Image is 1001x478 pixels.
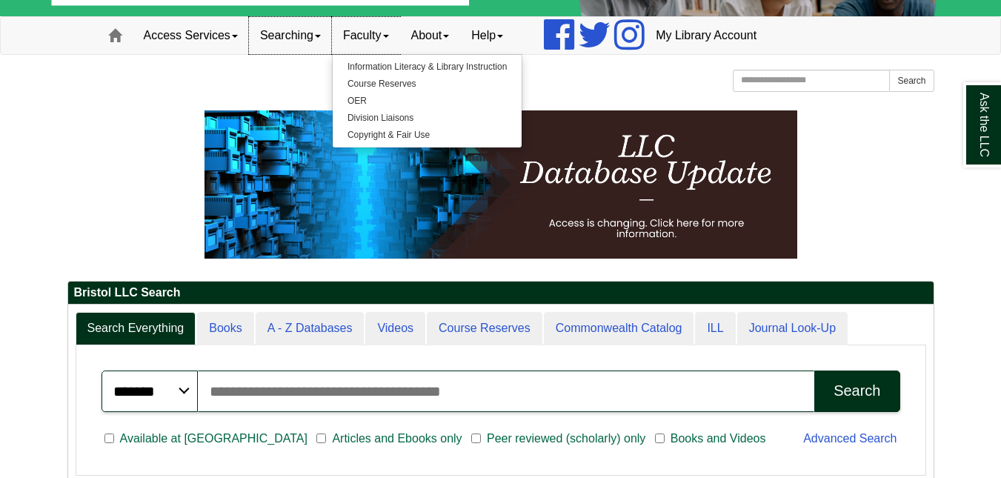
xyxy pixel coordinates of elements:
[814,371,899,412] button: Search
[332,17,400,54] a: Faculty
[695,312,735,345] a: ILL
[333,110,522,127] a: Division Liaisons
[544,312,694,345] a: Commonwealth Catalog
[68,282,934,305] h2: Bristol LLC Search
[333,59,522,76] a: Information Literacy & Library Instruction
[104,432,114,445] input: Available at [GEOGRAPHIC_DATA]
[249,17,332,54] a: Searching
[333,127,522,144] a: Copyright & Fair Use
[114,430,313,448] span: Available at [GEOGRAPHIC_DATA]
[76,312,196,345] a: Search Everything
[333,76,522,93] a: Course Reserves
[889,70,934,92] button: Search
[481,430,651,448] span: Peer reviewed (scholarly) only
[645,17,768,54] a: My Library Account
[737,312,848,345] a: Journal Look-Up
[316,432,326,445] input: Articles and Ebooks only
[471,432,481,445] input: Peer reviewed (scholarly) only
[460,17,514,54] a: Help
[365,312,425,345] a: Videos
[333,93,522,110] a: OER
[803,432,897,445] a: Advanced Search
[427,312,542,345] a: Course Reserves
[665,430,772,448] span: Books and Videos
[655,432,665,445] input: Books and Videos
[256,312,365,345] a: A - Z Databases
[400,17,461,54] a: About
[834,382,880,399] div: Search
[133,17,249,54] a: Access Services
[197,312,253,345] a: Books
[326,430,468,448] span: Articles and Ebooks only
[204,110,797,259] img: HTML tutorial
